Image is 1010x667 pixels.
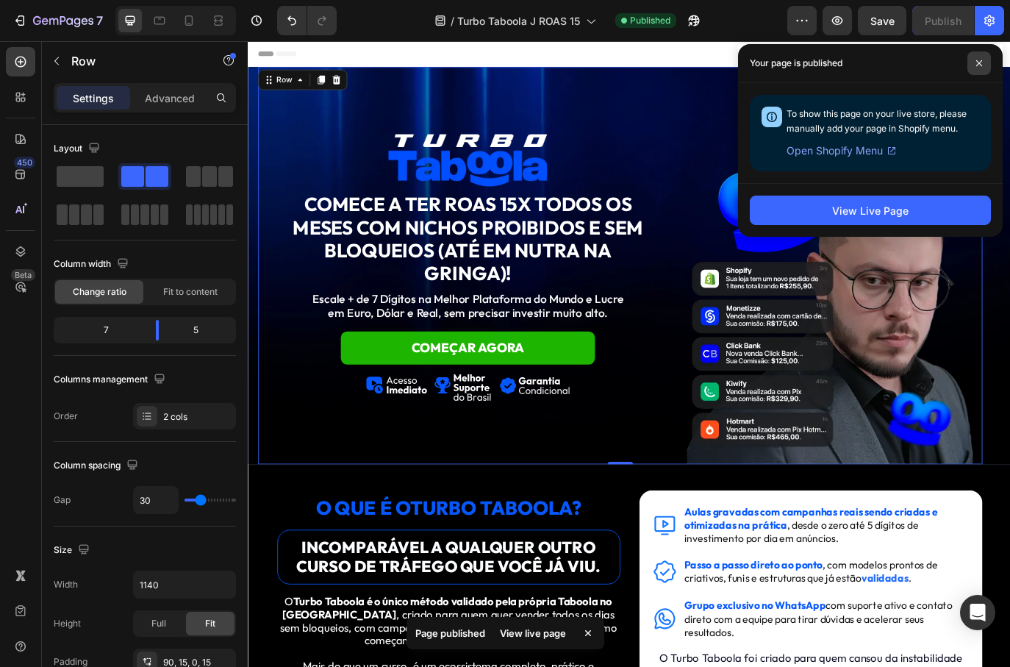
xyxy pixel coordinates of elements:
[870,15,895,27] span: Save
[14,157,35,168] div: 450
[73,90,114,106] p: Settings
[248,41,1010,667] iframe: Design area
[750,56,842,71] p: Your page is published
[54,139,103,159] div: Layout
[134,571,235,598] input: Auto
[134,487,178,513] input: Auto
[505,599,665,613] strong: Passo a passo direto ao ponto
[505,537,798,567] strong: Aulas gravadas com campanhas reais sendo criadas e otimizadas na prática
[451,13,454,29] span: /
[54,493,71,507] div: Gap
[30,38,54,51] div: Row
[54,578,78,591] div: Width
[415,626,485,641] p: Page published
[787,108,967,134] span: To show this page on your live store, please manually add your page in Shopify menu.
[54,370,168,390] div: Columns management
[71,52,196,70] p: Row
[54,410,78,423] div: Order
[912,6,974,35] button: Publish
[491,623,575,643] div: View live page
[171,320,233,340] div: 5
[858,6,906,35] button: Save
[34,525,431,554] h1: O QUE É O
[457,13,580,29] span: Turbo Taboola J ROAS 15
[54,541,93,560] div: Size
[54,617,81,630] div: Height
[205,617,215,630] span: Fit
[145,90,195,106] p: Advanced
[505,537,833,582] p: , desde o zero até 5 dígitos de investimento por dia em anúncios.
[505,646,669,660] strong: Grupo exclusivo no WhatsApp
[56,574,408,620] span: Incomparável a qualquer outro curso de tráfego que você já viu.
[832,203,909,218] div: View Live Page
[505,599,833,629] p: , com modelos prontos de criativos, funis e estruturas que já estão .
[630,14,670,27] span: Published
[163,410,232,424] div: 2 cols
[750,196,991,225] button: View Live Page
[508,113,839,490] img: gempages_557441431371776845-ce3737cd-2c20-475f-a7f8-8c583bb17f80.webp
[54,254,132,274] div: Column width
[163,285,218,299] span: Fit to content
[73,285,126,299] span: Change ratio
[787,142,883,160] span: Open Shopify Menu
[96,12,103,29] p: 7
[925,13,961,29] div: Publish
[151,617,166,630] span: Full
[54,456,141,476] div: Column spacing
[57,320,144,340] div: 7
[277,6,337,35] div: Undo/Redo
[710,614,764,629] strong: validadas
[960,595,995,630] div: Open Intercom Messenger
[11,269,35,281] div: Beta
[188,526,386,554] span: TURBO TABOOLA?
[6,6,110,35] button: 7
